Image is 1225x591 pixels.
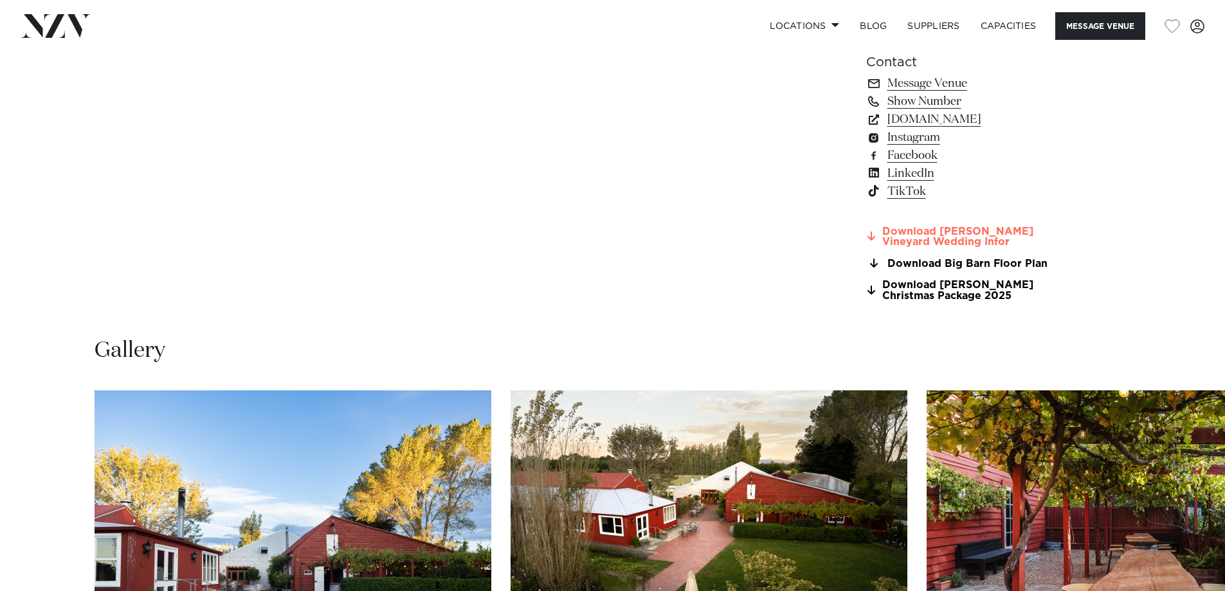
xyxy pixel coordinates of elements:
a: Download [PERSON_NAME] Christmas Package 2025 [866,280,1076,302]
a: SUPPLIERS [897,12,970,40]
a: Facebook [866,147,1076,165]
h6: Contact [866,53,1076,72]
a: Capacities [970,12,1047,40]
a: Instagram [866,129,1076,147]
a: LinkedIn [866,165,1076,183]
a: Show Number [866,93,1076,111]
a: [DOMAIN_NAME] [866,111,1076,129]
a: Download Big Barn Floor Plan [866,258,1076,269]
a: Download [PERSON_NAME] Vineyard Wedding Infor [866,226,1076,248]
button: Message Venue [1055,12,1145,40]
img: nzv-logo.png [21,14,91,37]
a: TikTok [866,183,1076,201]
a: Message Venue [866,75,1076,93]
a: Locations [759,12,849,40]
a: BLOG [849,12,897,40]
h2: Gallery [95,336,165,365]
